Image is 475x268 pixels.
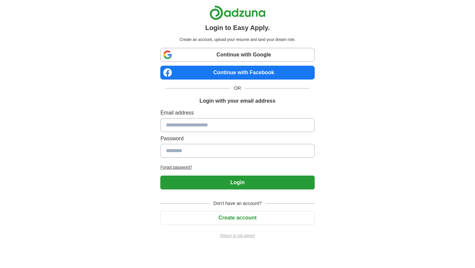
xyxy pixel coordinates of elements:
a: Return to job advert [160,233,314,239]
label: Password [160,135,314,143]
h1: Login with your email address [200,97,275,105]
a: Continue with Google [160,48,314,62]
a: Create account [160,215,314,220]
label: Email address [160,109,314,117]
button: Create account [160,211,314,225]
a: Continue with Facebook [160,66,314,80]
img: Adzuna logo [209,5,266,20]
button: Login [160,176,314,189]
p: Create an account, upload your resume and land your dream role. [162,37,313,43]
h1: Login to Easy Apply. [205,23,270,33]
a: Forgot password? [160,164,314,170]
span: OR [230,85,245,92]
span: Don't have an account? [209,200,266,207]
